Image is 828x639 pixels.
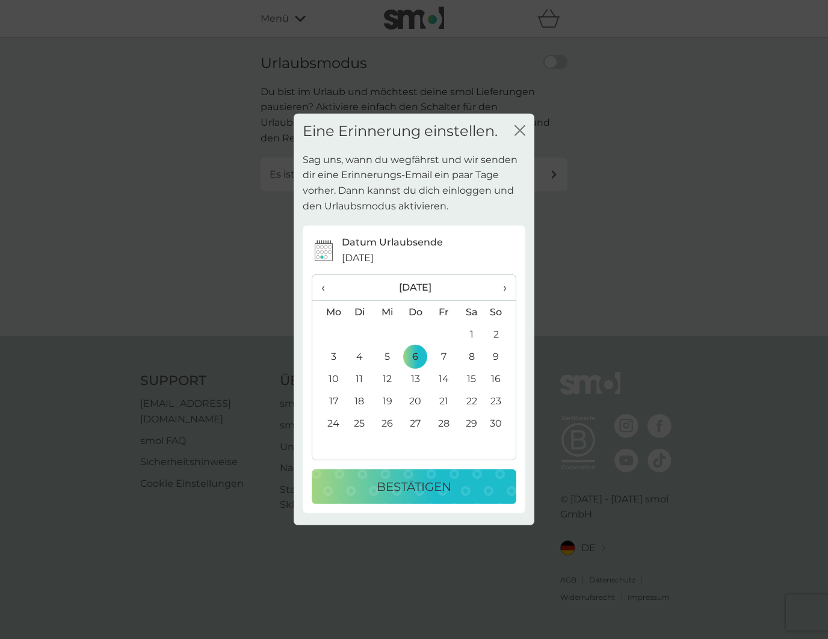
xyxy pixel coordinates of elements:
[486,323,516,345] td: 2
[377,477,451,496] p: bestätigen
[430,390,457,412] td: 21
[345,275,486,301] th: [DATE]
[373,412,401,434] td: 26
[430,301,457,324] th: Fr
[486,301,516,324] th: So
[303,152,525,214] p: Sag uns, wann du wegfährst und wir senden dir eine Erinnerungs-Email ein paar Tage vorher. Dann k...
[486,368,516,390] td: 16
[312,412,345,434] td: 24
[514,125,525,138] button: Schließen
[457,301,486,324] th: Sa
[373,390,401,412] td: 19
[312,390,345,412] td: 17
[321,275,336,300] span: ‹
[495,275,507,300] span: ›
[401,368,430,390] td: 13
[345,390,373,412] td: 18
[457,368,486,390] td: 15
[373,345,401,368] td: 5
[401,412,430,434] td: 27
[312,301,345,324] th: Mo
[457,390,486,412] td: 22
[457,345,486,368] td: 8
[312,368,345,390] td: 10
[401,390,430,412] td: 20
[342,235,443,250] p: Datum Urlaubsende
[486,390,516,412] td: 23
[373,368,401,390] td: 12
[345,368,373,390] td: 11
[401,345,430,368] td: 6
[345,412,373,434] td: 25
[457,323,486,345] td: 1
[345,345,373,368] td: 4
[430,412,457,434] td: 28
[401,301,430,324] th: Do
[312,469,516,504] button: bestätigen
[342,250,374,266] span: [DATE]
[345,301,373,324] th: Di
[312,345,345,368] td: 3
[430,368,457,390] td: 14
[303,123,498,140] h2: Eine Erinnerung einstellen.
[486,345,516,368] td: 9
[373,301,401,324] th: Mi
[457,412,486,434] td: 29
[430,345,457,368] td: 7
[486,412,516,434] td: 30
